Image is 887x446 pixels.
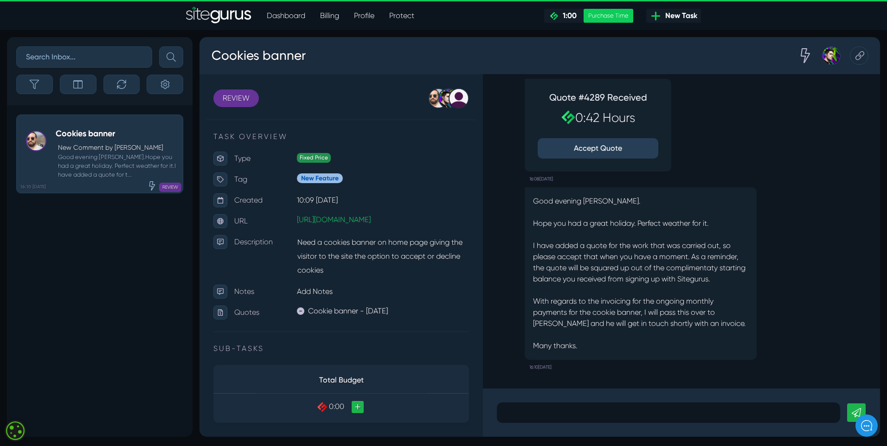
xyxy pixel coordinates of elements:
input: Search Inbox... [16,46,152,68]
span: New Feature [97,136,143,146]
a: + [152,364,164,376]
h3: Cookies banner [12,6,107,31]
h2: 0:42 Hours [338,73,459,88]
div: Purchase Time [584,9,633,23]
span: REVIEW [159,183,181,192]
span: 1:00 [559,11,577,20]
p: Good evening [PERSON_NAME]. Hope you had a great holiday. Perfect weather for it. I have added a ... [334,159,549,314]
small: 16:10[DATE] [330,323,352,338]
a: Protect [382,6,422,25]
span: New conversation [67,119,118,126]
p: Description [35,198,97,212]
h1: Hello [PERSON_NAME]! [14,57,172,71]
a: New Task [646,9,701,23]
b: 16:10 [DATE] [20,184,46,191]
img: Company Logo [14,15,68,30]
div: Copy this Task URL [650,9,669,28]
span: 0:00 [129,365,145,374]
a: REVIEW [14,52,59,70]
p: SUB-TASKS [14,306,270,317]
p: Need a cookies banner on home page giving the visitor to the site the option to accept or decline... [97,198,270,241]
th: Total Budget [56,330,227,357]
a: [URL][DOMAIN_NAME] [97,178,171,187]
p: 10:09 [DATE] [97,156,270,170]
h2: How can we help? [14,82,172,96]
p: TASK OVERVIEW [14,94,270,105]
button: New conversation [14,113,185,132]
a: Dashboard [259,6,313,25]
a: Cookie banner - [DATE] [97,268,270,280]
div: Expedited [589,9,613,28]
div: Expedited [148,181,157,190]
p: URL [35,177,97,191]
a: 1:00 Purchase Time [544,9,633,23]
span: Home [11,151,28,159]
div: Josh Carter [613,9,641,28]
h5: Cookies banner [56,129,178,139]
span: Messages [11,163,41,171]
p: Created [35,156,97,170]
h4: Quote #4289 Received [338,55,459,66]
p: Add Notes [97,248,270,261]
button: Accept Quote [338,101,459,121]
a: Billing [313,6,347,25]
a: SiteGurus [186,6,252,25]
small: Good evening [PERSON_NAME].Hope you had a great holiday. Perfect weather for it.I have added a qu... [56,153,178,179]
span: New Task [662,10,697,21]
a: 16:10 [DATE] Cookies bannerNew Comment by [PERSON_NAME] Good evening [PERSON_NAME].Hope you had a... [16,115,183,193]
span: Fixed Price [97,116,131,126]
p: Tag [35,135,97,149]
a: Profile [347,6,382,25]
small: 16:08[DATE] [330,134,354,149]
p: Quotes [35,268,97,282]
img: Sitegurus Logo [186,6,252,25]
div: Cookie consent button [5,420,26,441]
p: Notes [35,248,97,261]
p: New Comment by [PERSON_NAME] [58,143,178,153]
iframe: gist-messenger-bubble-iframe [855,414,878,437]
p: Type [35,115,97,128]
